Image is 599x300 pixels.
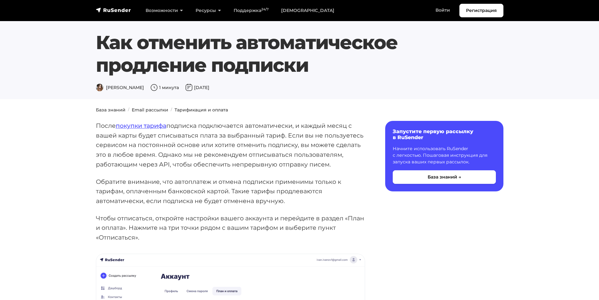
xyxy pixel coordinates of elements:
[96,121,365,169] p: После подписка подключается автоматически, и каждый месяц с вашей карты будет списываться плата з...
[385,121,503,191] a: Запустите первую рассылку в RuSender Начните использовать RuSender с легкостью. Пошаговая инструк...
[393,170,496,184] button: База знаний →
[132,107,168,113] a: Email рассылки
[429,4,456,17] a: Войти
[96,31,503,76] h1: Как отменить автоматическое продление подписки
[185,85,209,90] span: [DATE]
[150,84,158,91] img: Время чтения
[96,7,131,13] img: RuSender
[175,107,228,113] a: Тарификация и оплата
[150,85,179,90] span: 1 минута
[393,145,496,165] p: Начните использовать RuSender с легкостью. Пошаговая инструкция для запуска ваших первых рассылок.
[96,177,365,206] p: Обратите внимание, что автоплатеж и отмена подписки применимы только к тарифам, оплаченным банков...
[139,4,189,17] a: Возможности
[261,7,269,11] sup: 24/7
[185,84,193,91] img: Дата публикации
[459,4,503,17] a: Регистрация
[393,128,496,140] h6: Запустите первую рассылку в RuSender
[96,85,144,90] span: [PERSON_NAME]
[96,107,125,113] a: База знаний
[116,122,166,129] a: покупки тарифа
[189,4,227,17] a: Ресурсы
[96,213,365,242] p: Чтобы отписаться, откройте настройки вашего аккаунта и перейдите в раздел «План и оплата». Нажмит...
[92,107,507,113] nav: breadcrumb
[227,4,275,17] a: Поддержка24/7
[275,4,341,17] a: [DEMOGRAPHIC_DATA]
